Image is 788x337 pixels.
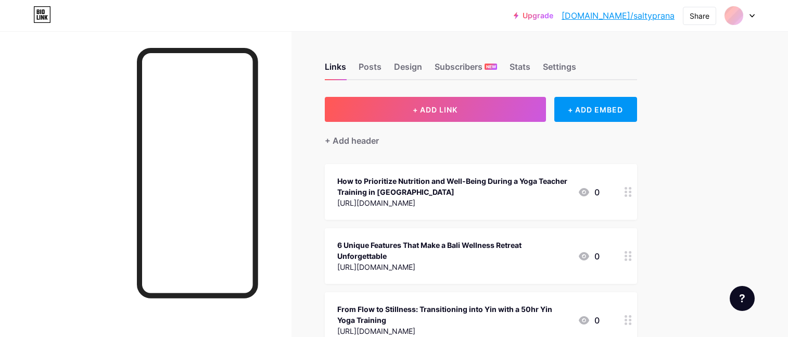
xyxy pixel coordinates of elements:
[514,11,553,20] a: Upgrade
[337,304,569,326] div: From Flow to Stillness: Transitioning into Yin with a 50hr Yin Yoga Training
[435,60,497,79] div: Subscribers
[337,240,569,261] div: 6 Unique Features That Make a Bali Wellness Retreat Unforgettable
[578,186,600,198] div: 0
[394,60,422,79] div: Design
[562,9,675,22] a: [DOMAIN_NAME]/saltyprana
[325,97,546,122] button: + ADD LINK
[690,10,709,21] div: Share
[578,314,600,327] div: 0
[325,60,346,79] div: Links
[510,60,530,79] div: Stats
[337,261,569,272] div: [URL][DOMAIN_NAME]
[486,64,496,70] span: NEW
[554,97,637,122] div: + ADD EMBED
[413,105,457,114] span: + ADD LINK
[359,60,382,79] div: Posts
[543,60,576,79] div: Settings
[337,197,569,208] div: [URL][DOMAIN_NAME]
[337,326,569,336] div: [URL][DOMAIN_NAME]
[337,176,569,197] div: How to Prioritize Nutrition and Well-Being During a Yoga Teacher Training in [GEOGRAPHIC_DATA]
[578,250,600,263] div: 0
[325,134,379,147] div: + Add header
